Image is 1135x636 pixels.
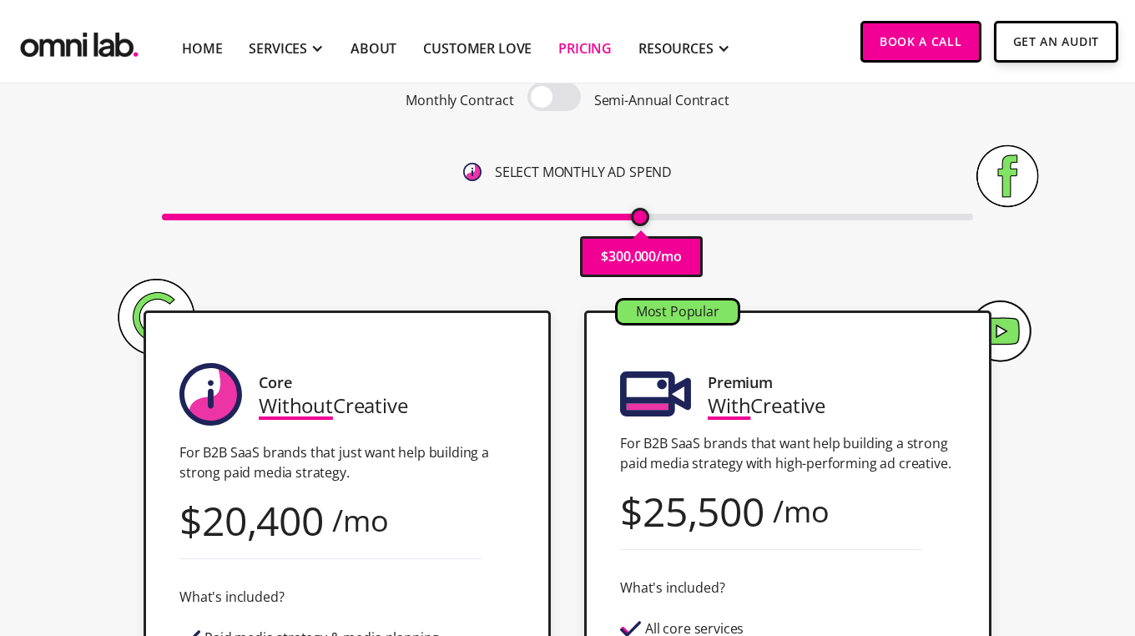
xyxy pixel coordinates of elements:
[423,38,532,58] a: Customer Love
[638,38,714,58] div: RESOURCES
[601,245,608,268] p: $
[618,300,738,323] div: Most Popular
[179,442,515,482] p: For B2B SaaS brands that just want help building a strong paid media strategy.
[773,500,830,522] div: /mo
[249,38,307,58] div: SERVICES
[179,586,284,608] div: What's included?
[17,21,142,62] a: home
[656,245,682,268] p: /mo
[182,38,222,58] a: Home
[708,391,750,419] span: With
[406,89,513,112] p: Monthly Contract
[259,394,408,416] div: Creative
[620,577,724,599] div: What's included?
[495,161,672,184] p: SELECT MONTHLY AD SPEND
[708,394,825,416] div: Creative
[558,38,612,58] a: Pricing
[643,500,764,522] div: 25,500
[463,163,482,181] img: 6410812402e99d19b372aa32_omni-nav-info.svg
[645,622,744,636] div: All core services
[708,371,773,394] div: Premium
[860,21,981,63] a: Book a Call
[594,89,729,112] p: Semi-Annual Contract
[332,509,389,532] div: /mo
[620,500,643,522] div: $
[835,442,1135,636] iframe: Chat Widget
[351,38,396,58] a: About
[259,391,333,419] span: Without
[259,371,291,394] div: Core
[179,509,202,532] div: $
[620,433,956,473] p: For B2B SaaS brands that want help building a strong paid media strategy with high-performing ad ...
[17,21,142,62] img: Omni Lab: B2B SaaS Demand Generation Agency
[994,21,1118,63] a: Get An Audit
[202,509,324,532] div: 20,400
[608,245,656,268] p: 300,000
